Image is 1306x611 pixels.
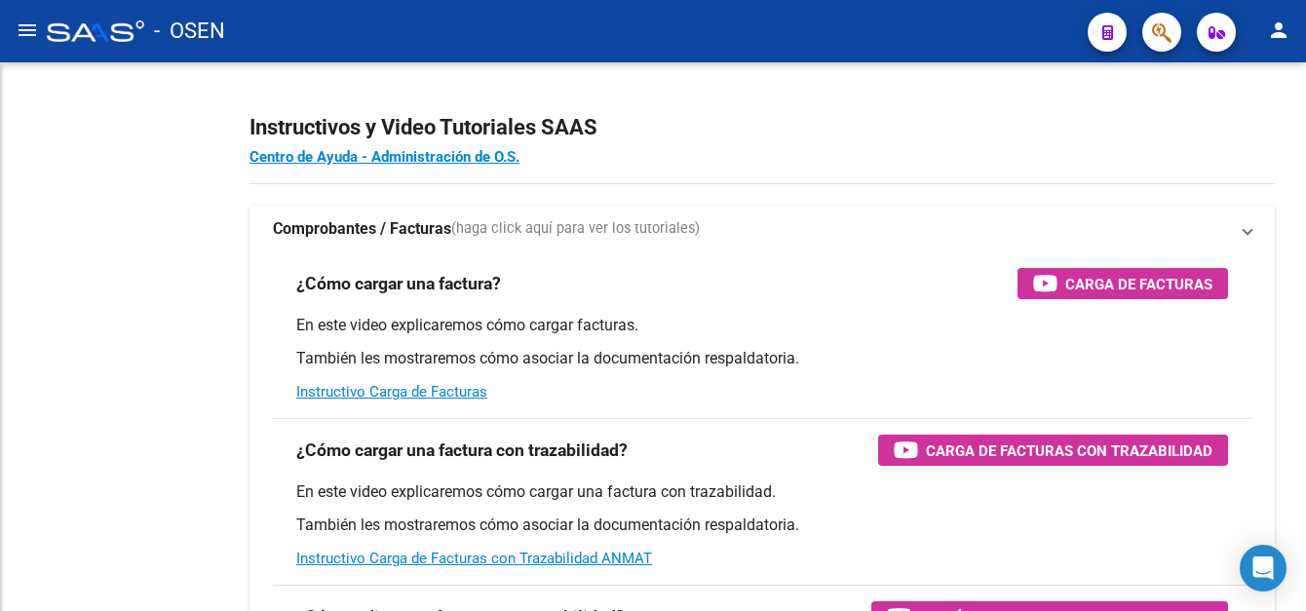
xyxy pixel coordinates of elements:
[1018,268,1228,299] button: Carga de Facturas
[926,439,1212,463] span: Carga de Facturas con Trazabilidad
[296,348,1228,369] p: También les mostraremos cómo asociar la documentación respaldatoria.
[16,19,39,42] mat-icon: menu
[273,218,451,240] strong: Comprobantes / Facturas
[451,218,700,240] span: (haga click aquí para ver los tutoriales)
[878,435,1228,466] button: Carga de Facturas con Trazabilidad
[1240,545,1287,592] div: Open Intercom Messenger
[250,206,1275,252] mat-expansion-panel-header: Comprobantes / Facturas(haga click aquí para ver los tutoriales)
[296,550,652,567] a: Instructivo Carga de Facturas con Trazabilidad ANMAT
[296,515,1228,536] p: También les mostraremos cómo asociar la documentación respaldatoria.
[250,109,1275,146] h2: Instructivos y Video Tutoriales SAAS
[250,148,519,166] a: Centro de Ayuda - Administración de O.S.
[1267,19,1290,42] mat-icon: person
[296,383,487,401] a: Instructivo Carga de Facturas
[296,315,1228,336] p: En este video explicaremos cómo cargar facturas.
[296,270,501,297] h3: ¿Cómo cargar una factura?
[154,10,225,53] span: - OSEN
[296,437,628,464] h3: ¿Cómo cargar una factura con trazabilidad?
[1065,272,1212,296] span: Carga de Facturas
[296,481,1228,503] p: En este video explicaremos cómo cargar una factura con trazabilidad.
